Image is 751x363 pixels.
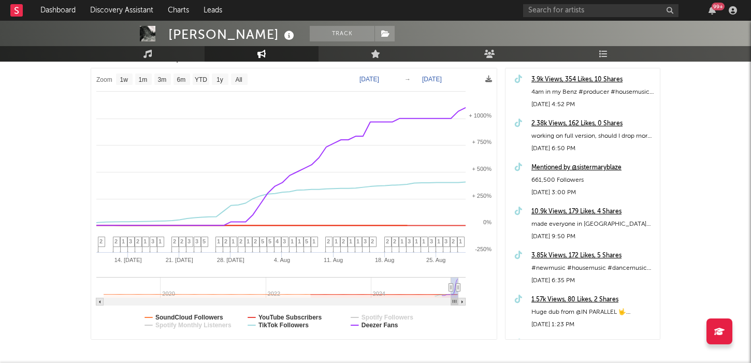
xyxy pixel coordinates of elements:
span: 1 [400,238,403,244]
text: -250% [475,246,492,252]
text: 25. Aug [426,257,445,263]
span: 1 [415,238,418,244]
text: 1m [139,76,148,83]
text: 6m [177,76,186,83]
span: 1 [335,238,338,244]
text: + 500% [472,166,492,172]
text: + 250% [472,193,492,199]
text: 28. [DATE] [217,257,244,263]
text: 1w [120,76,128,83]
a: 3.9k Views, 354 Likes, 10 Shares [531,74,655,86]
span: 1 [437,238,440,244]
span: 3 [364,238,367,244]
div: 661,500 Followers [531,174,655,186]
span: 3 [187,238,191,244]
span: 3 [129,238,132,244]
span: 2 [327,238,330,244]
text: 3m [158,76,167,83]
text: Zoom [96,76,112,83]
span: 2 [386,238,389,244]
div: [DATE] 6:35 PM [531,274,655,287]
a: 15.6k Views, 544 Likes, 6 Shares [531,338,655,350]
text: 21. [DATE] [166,257,193,263]
span: 1 [122,238,125,244]
span: 3 [408,238,411,244]
text: TikTok Followers [258,322,309,329]
div: [DATE] 4:52 PM [531,98,655,111]
span: 5 [305,238,308,244]
a: 3.85k Views, 172 Likes, 5 Shares [531,250,655,262]
span: 2 [371,238,374,244]
span: 3 [283,238,286,244]
a: 2.38k Views, 162 Likes, 0 Shares [531,118,655,130]
text: → [405,76,411,83]
span: 5 [268,238,271,244]
span: 1 [298,238,301,244]
text: + 750% [472,139,492,145]
span: 3 [195,238,198,244]
span: 2 [239,238,242,244]
span: 4 [276,238,279,244]
span: 2 [136,238,139,244]
div: Huge dub from @IN PARALLEL 🤟 #maxdean #speedgarage #housemusic #boilerrooom #remix [531,306,655,318]
div: 4am in my Benz #producer #housemusic #remix #deephouse #newmusic [531,86,655,98]
span: 5 [203,238,206,244]
span: 3 [444,238,447,244]
span: 2 [393,238,396,244]
span: 1 [158,238,162,244]
span: 3 [430,238,433,244]
text: All [235,76,242,83]
span: 1 [422,238,425,244]
span: 2 [99,238,103,244]
text: Spotify Monthly Listeners [155,322,232,329]
span: 3 [151,238,154,244]
text: 4. Aug [274,257,290,263]
span: 5 [261,238,264,244]
text: 11. Aug [324,257,343,263]
span: 1 [356,238,359,244]
div: [DATE] 3:00 PM [531,186,655,199]
div: made everyone in [GEOGRAPHIC_DATA] listen to my new song #newmusic #housemusic #dancemusic #[GEOG... [531,218,655,230]
text: 0% [483,219,492,225]
span: 2 [224,238,227,244]
div: working on full version, should I drop more like this? #housemusic #dancemusic #newmusic #produce... [531,130,655,142]
span: 2 [180,238,183,244]
button: 99+ [709,6,716,14]
div: [DATE] 6:50 PM [531,142,655,155]
text: Spotify Followers [362,314,413,321]
text: 1y [216,76,223,83]
span: 2 [452,238,455,244]
a: 1.57k Views, 80 Likes, 2 Shares [531,294,655,306]
a: Mentioned by @sistermaryblaze [531,162,655,174]
a: 10.9k Views, 179 Likes, 4 Shares [531,206,655,218]
span: 2 [342,238,345,244]
span: 1 [217,238,220,244]
text: + 1000% [469,112,492,119]
text: [DATE] [422,76,442,83]
span: 1 [143,238,147,244]
text: [DATE] [359,76,379,83]
input: Search for artists [523,4,678,17]
span: 1 [312,238,315,244]
div: #newmusic #housemusic #dancemusic #producer #boilerrooom [531,262,655,274]
span: 2 [173,238,176,244]
div: 99 + [712,3,725,10]
text: SoundCloud Followers [155,314,223,321]
div: [DATE] 9:50 PM [531,230,655,243]
text: 18. Aug [375,257,394,263]
span: 2 [114,238,118,244]
text: YTD [195,76,207,83]
span: 1 [247,238,250,244]
span: 1 [349,238,352,244]
text: YouTube Subscribers [258,314,322,321]
span: 1 [232,238,235,244]
span: 2 [254,238,257,244]
span: 1 [291,238,294,244]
